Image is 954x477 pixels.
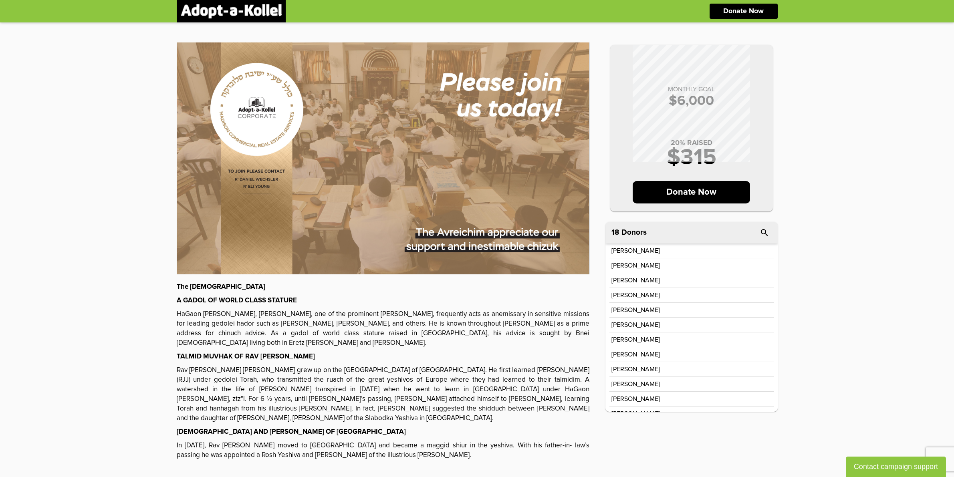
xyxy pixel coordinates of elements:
p: [PERSON_NAME] [611,366,660,372]
p: MONTHLY GOAL [618,86,765,93]
span: 18 [611,229,619,236]
p: [PERSON_NAME] [611,381,660,387]
strong: [DEMOGRAPHIC_DATA] AND [PERSON_NAME] OF [GEOGRAPHIC_DATA] [177,429,406,435]
img: GTMl8Zazyd.uwf9jX4LSx.jpg [177,42,589,274]
p: [PERSON_NAME] [611,277,660,284]
p: Donate Now [723,8,764,15]
p: [PERSON_NAME] [611,351,660,358]
p: [PERSON_NAME] [611,336,660,343]
p: Donors [621,229,647,236]
p: In [DATE], Rav [PERSON_NAME] moved to [GEOGRAPHIC_DATA] and became a maggid shiur in the yeshiva.... [177,441,589,460]
i: search [760,228,769,237]
button: Contact campaign support [846,457,946,477]
p: [PERSON_NAME] [611,262,660,269]
p: Rav [PERSON_NAME] [PERSON_NAME] grew up on the [GEOGRAPHIC_DATA] of [GEOGRAPHIC_DATA]. He first l... [177,366,589,423]
p: [PERSON_NAME] [611,322,660,328]
p: [PERSON_NAME] [611,396,660,402]
strong: The [DEMOGRAPHIC_DATA] [177,284,265,290]
p: Donate Now [633,181,750,203]
img: logonobg.png [181,4,282,18]
p: [PERSON_NAME] [611,411,660,417]
p: [PERSON_NAME] [611,248,660,254]
strong: TALMID MUVHAK OF RAV [PERSON_NAME] [177,353,315,360]
p: $ [618,94,765,108]
p: [PERSON_NAME] [611,292,660,298]
p: HaGaon [PERSON_NAME], [PERSON_NAME], one of the prominent [PERSON_NAME], frequently acts as anemi... [177,310,589,348]
p: [PERSON_NAME] [611,307,660,313]
strong: A GADOL OF WORLD CLASS STATURE [177,297,297,304]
